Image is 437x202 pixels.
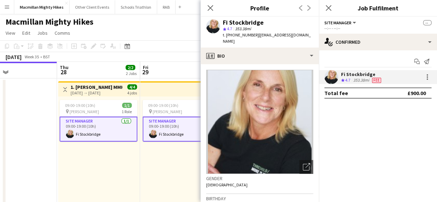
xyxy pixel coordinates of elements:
span: Site Manager [324,20,351,25]
span: Jobs [37,30,48,36]
a: Edit [19,28,33,37]
span: Thu [60,64,68,70]
span: [PERSON_NAME] [70,109,99,114]
button: Site Manager [324,20,357,25]
div: Total fee [324,90,348,96]
button: Schools Triathlon [115,0,157,14]
div: Crew has different fees then in role [371,77,382,83]
span: 28 [59,68,68,76]
span: Fee [372,78,381,83]
div: BST [43,54,50,59]
span: 4.7 [227,26,232,31]
div: 2 Jobs [126,71,137,76]
h3: Birthday [206,195,313,202]
span: 4/4 [127,84,137,90]
div: 4 jobs [127,90,137,95]
span: Edit [22,30,30,36]
h3: Profile [201,3,319,12]
app-job-card: 09:00-19:00 (10h)1/1 [PERSON_NAME]1 RoleSite Manager1/109:00-19:00 (10h)Fi Stockbridge [59,100,137,142]
span: Week 35 [23,54,40,59]
div: £900.00 [407,90,426,96]
div: Fi Stockbridge [341,71,382,77]
h1: Macmillan Mighty Hikes [6,17,94,27]
span: Fri [143,64,148,70]
div: Open photos pop-in [299,160,313,174]
span: [PERSON_NAME] [153,109,182,114]
div: Fi Stockbridge [223,19,264,26]
app-card-role: Site Manager1/109:00-19:00 (10h)Fi Stockbridge [143,117,220,142]
span: | [EMAIL_ADDRESS][DOMAIN_NAME] [223,32,311,44]
span: 29 [142,68,148,76]
span: 1 Role [122,109,132,114]
span: 4.7 [345,77,350,83]
div: Confirmed [319,34,437,50]
span: 353.38mi [234,26,252,31]
button: Other Client Events [70,0,115,14]
img: Crew avatar or photo [206,70,313,174]
div: --:-- - --:-- [324,26,431,31]
span: 09:00-19:00 (10h) [65,103,95,108]
h3: Gender [206,175,313,182]
span: 1/1 [122,103,132,108]
span: 09:00-19:00 (10h) [148,103,178,108]
span: Comms [55,30,70,36]
a: Comms [52,28,73,37]
button: RAB [157,0,176,14]
button: Macmillan Mighty Hikes [14,0,70,14]
a: Jobs [34,28,50,37]
div: 353.38mi [352,77,371,83]
span: View [6,30,15,36]
app-job-card: 09:00-19:00 (10h)1/1 [PERSON_NAME]1 RoleSite Manager1/109:00-19:00 (10h)Fi Stockbridge [143,100,220,142]
a: View [3,28,18,37]
div: [DATE] [6,53,22,60]
span: 2/2 [126,65,135,70]
span: -- [423,20,431,25]
app-card-role: Site Manager1/109:00-19:00 (10h)Fi Stockbridge [59,117,137,142]
h3: 1. [PERSON_NAME] MMH- 4 day role [71,84,122,90]
div: Bio [201,48,319,64]
span: [DEMOGRAPHIC_DATA] [206,182,248,187]
h3: Job Fulfilment [319,3,437,12]
div: [DATE] → [DATE] [71,90,122,95]
span: t. [PHONE_NUMBER] [223,32,259,37]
